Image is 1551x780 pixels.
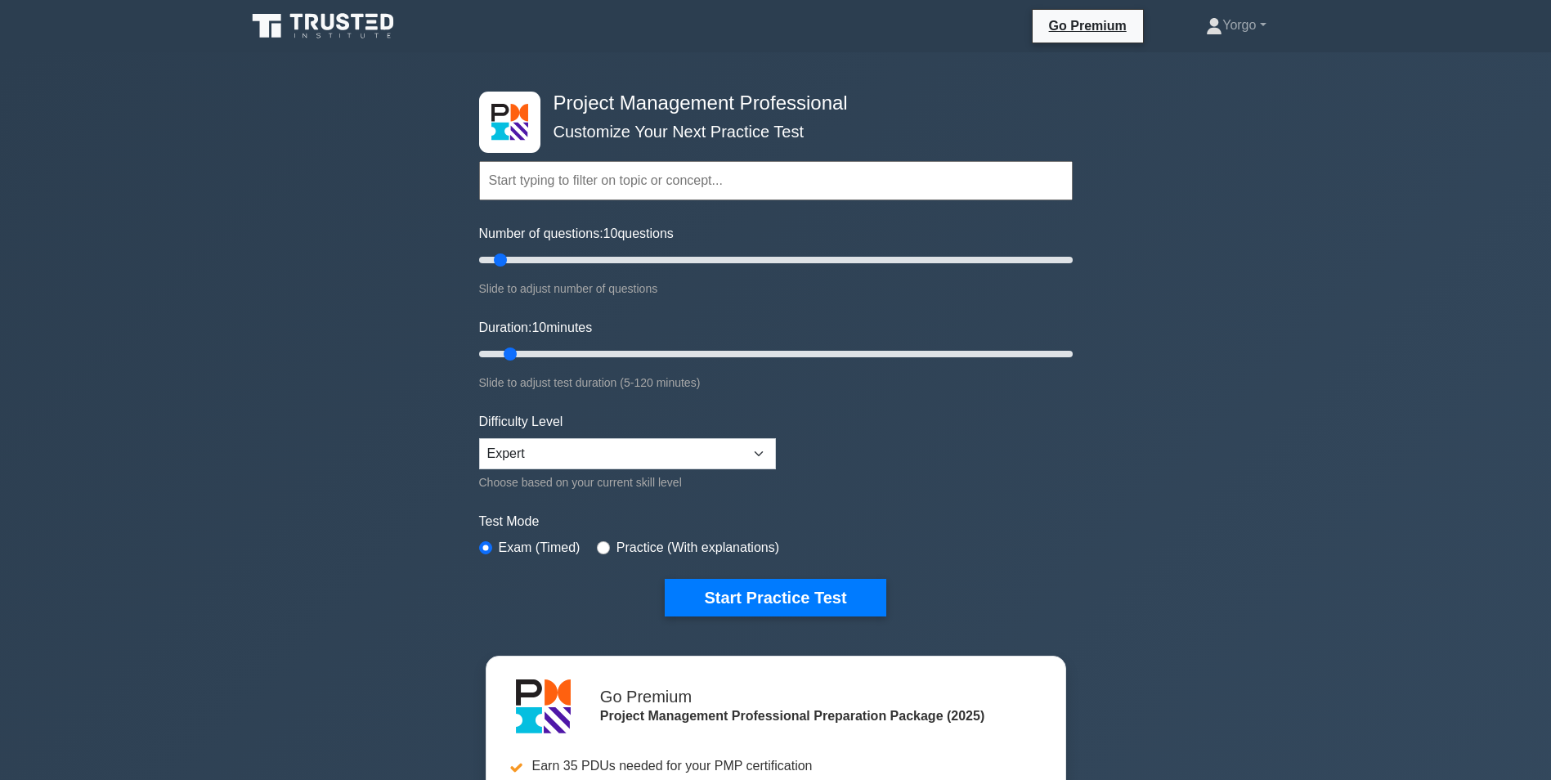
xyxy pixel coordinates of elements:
label: Test Mode [479,512,1073,531]
div: Slide to adjust number of questions [479,279,1073,298]
div: Choose based on your current skill level [479,473,776,492]
span: 10 [531,321,546,334]
h4: Project Management Professional [547,92,993,115]
label: Number of questions: questions [479,224,674,244]
a: Go Premium [1039,16,1136,36]
input: Start typing to filter on topic or concept... [479,161,1073,200]
label: Exam (Timed) [499,538,581,558]
a: Yorgo [1167,9,1305,42]
label: Duration: minutes [479,318,593,338]
div: Slide to adjust test duration (5-120 minutes) [479,373,1073,392]
label: Practice (With explanations) [616,538,779,558]
button: Start Practice Test [665,579,885,616]
label: Difficulty Level [479,412,563,432]
span: 10 [603,226,618,240]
